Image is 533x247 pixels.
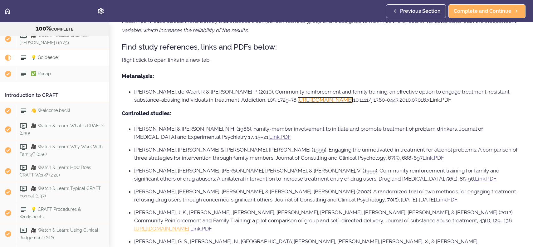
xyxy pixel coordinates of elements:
[485,176,486,182] u: ,
[486,176,496,182] a: PDF
[122,110,171,116] strong: Controlled studies:
[434,155,444,161] a: PDF
[134,187,521,204] li: [PERSON_NAME], [PERSON_NAME], [PERSON_NAME], & [PERSON_NAME], [PERSON_NAME] (2002). A randomized ...
[447,196,457,203] a: PDF
[448,4,526,18] a: Complete and Continue
[433,155,434,161] u: ,
[441,97,451,103] a: PDF
[440,97,441,103] u: ,
[386,4,446,18] a: Previous Section
[446,196,447,203] u: ,
[423,155,433,161] a: Link
[134,88,521,104] li: [PERSON_NAME], de Waart R & [PERSON_NAME] P. (2010). Community reinforcement and family training:...
[20,144,103,156] span: 🎥 Watch & Learn: Why Work With Family? (1:55)
[122,18,516,33] em: Note: A controlled clinical trial is a study that includes a comparison (control) group and is de...
[122,73,154,79] strong: Metanalysis:
[202,225,212,232] a: PDF
[430,97,440,103] a: Link
[20,228,98,240] span: 🎥 Watch & Learn: Using Clinical Judgement (2:12)
[20,207,81,219] span: 💡 CRAFT Procedures & Worksheets
[134,225,189,232] a: [URL][DOMAIN_NAME]
[134,208,521,233] li: [PERSON_NAME], J. K., [PERSON_NAME], [PERSON_NAME], [PERSON_NAME], [PERSON_NAME], [PERSON_NAME], ...
[436,196,446,203] a: Link
[20,123,104,135] span: 🎥 Watch & Learn: What Is CRAFT? (1:39)
[475,176,485,182] a: Link
[269,134,280,140] a: Link
[122,55,521,65] p: Right click to open links in a new tab.
[134,125,521,141] li: [PERSON_NAME] & [PERSON_NAME], N.H. (1986). Family-member involvement to initiate and promote tre...
[36,25,51,32] span: 100%
[8,25,101,33] div: COMPLETE
[190,225,201,232] a: Link
[297,97,353,103] a: [URL][DOMAIN_NAME],
[20,33,89,45] span: 🎥 Watch: Fireside chat with [PERSON_NAME] (10:25)
[134,167,521,183] li: [PERSON_NAME], [PERSON_NAME], [PERSON_NAME], [PERSON_NAME], & [PERSON_NAME], V. (1999). Community...
[31,108,70,113] span: 👋 Welcome back!
[134,146,521,162] li: [PERSON_NAME], [PERSON_NAME] & [PERSON_NAME], [PERSON_NAME] (1999). Engaging the unmotivated in t...
[97,7,105,15] svg: Settings Menu
[20,186,101,198] span: 🎥 Watch & Learn: Typical CRAFT Format (1:37)
[454,7,511,15] span: Complete and Continue
[281,134,291,140] a: PDF
[122,42,521,52] h3: Find study references, links and PDFs below:
[280,134,281,140] u: ,
[31,55,59,60] span: 💡 Go deeper
[201,225,202,232] u: ,
[400,7,441,15] span: Previous Section
[31,71,51,76] span: ✅ Recap
[20,165,91,177] span: 🎥 Watch & Learn: How Does CRAFT Work? (2:20)
[4,7,11,15] svg: Back to course curriculum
